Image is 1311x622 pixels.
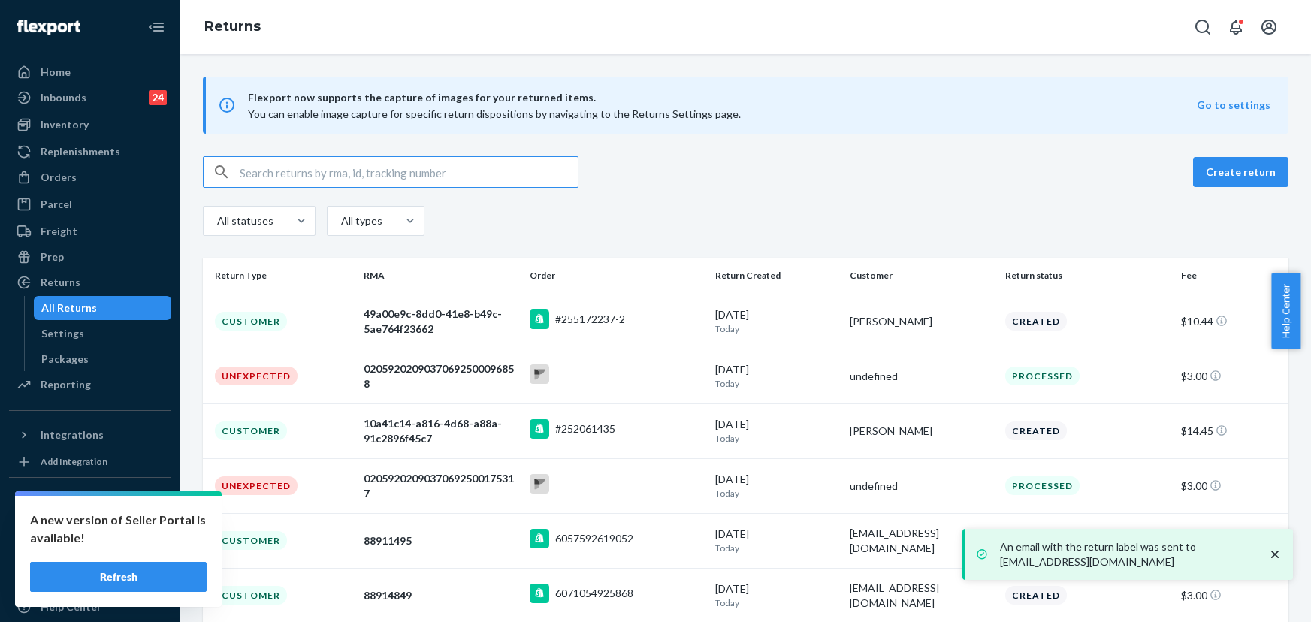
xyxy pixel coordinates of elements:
a: Returns [9,270,171,294]
div: Add Integration [41,455,107,468]
a: Inbounds24 [9,86,171,110]
a: Packages [34,347,172,371]
th: Customer [844,258,998,294]
a: Settings [34,322,172,346]
a: Add Fast Tag [9,520,171,538]
div: 02059202090370692500175317 [364,471,517,501]
div: Reporting [41,377,91,392]
div: [DATE] [715,417,838,445]
div: 49a00e9c-8dd0-41e8-b49c-5ae764f23662 [364,306,517,337]
span: Flexport now supports the capture of images for your returned items. [248,89,1197,107]
p: An email with the return label was sent to [EMAIL_ADDRESS][DOMAIN_NAME] [1000,539,1252,569]
p: Today [715,487,838,500]
div: 6057592619052 [555,531,633,546]
div: Processed [1005,476,1080,495]
div: Home [41,65,71,80]
button: Open Search Box [1188,12,1218,42]
th: Return Type [203,258,358,294]
div: Customer [215,531,287,550]
div: 88911495 [364,533,517,548]
a: Inventory [9,113,171,137]
a: Settings [9,544,171,568]
p: Today [715,432,838,445]
td: $3.00 [1175,458,1288,513]
div: All types [341,213,380,228]
a: Home [9,60,171,84]
button: Open notifications [1221,12,1251,42]
th: Return Created [709,258,844,294]
div: Created [1005,421,1067,440]
div: [DATE] [715,581,838,609]
button: Open account menu [1254,12,1284,42]
div: Settings [41,326,84,341]
a: Returns [204,18,261,35]
div: Freight [41,224,77,239]
p: Today [715,596,838,609]
div: [EMAIL_ADDRESS][DOMAIN_NAME] [850,581,992,611]
div: Prep [41,249,64,264]
a: Orders [9,165,171,189]
div: [PERSON_NAME] [850,424,992,439]
a: Add Integration [9,453,171,471]
p: Today [715,542,838,554]
img: Flexport logo [17,20,80,35]
button: Help Center [1271,273,1300,349]
div: #255172237-2 [555,312,625,327]
th: Return status [999,258,1175,294]
th: Order [524,258,710,294]
td: $3.00 [1175,349,1288,403]
a: Freight [9,219,171,243]
div: undefined [850,369,992,384]
div: Unexpected [215,367,298,385]
div: 24 [149,90,167,105]
p: Today [715,322,838,335]
div: [DATE] [715,527,838,554]
div: [DATE] [715,362,838,390]
span: You can enable image capture for specific return dispositions by navigating to the Returns Settin... [248,107,741,120]
div: [EMAIL_ADDRESS][DOMAIN_NAME] [850,526,992,556]
div: Inbounds [41,90,86,105]
ol: breadcrumbs [192,5,273,49]
td: $14.45 [1175,403,1288,458]
th: RMA [358,258,523,294]
button: Create return [1193,157,1288,187]
div: Customer [215,586,287,605]
div: Packages [41,352,89,367]
a: Help Center [9,595,171,619]
div: [PERSON_NAME] [850,314,992,329]
div: Customer [215,421,287,440]
svg: close toast [1267,547,1282,562]
div: All statuses [217,213,271,228]
div: 02059202090370692500096858 [364,361,517,391]
a: Reporting [9,373,171,397]
a: Talk to Support [9,569,171,593]
a: Replenishments [9,140,171,164]
th: Fee [1175,258,1288,294]
div: Integrations [41,427,104,442]
div: 6071054925868 [555,586,633,601]
div: Processed [1005,367,1080,385]
div: Parcel [41,197,72,212]
div: Inventory [41,117,89,132]
button: Go to settings [1197,98,1270,113]
p: Today [715,377,838,390]
p: A new version of Seller Portal is available! [30,511,207,547]
div: [DATE] [715,472,838,500]
div: #252061435 [555,421,615,436]
div: Created [1005,312,1067,331]
div: Unexpected [215,476,298,495]
button: Fast Tags [9,490,171,514]
a: All Returns [34,296,172,320]
div: undefined [850,479,992,494]
div: 88914849 [364,588,517,603]
div: Created [1005,586,1067,605]
button: Refresh [30,562,207,592]
div: [DATE] [715,307,838,335]
div: 10a41c14-a816-4d68-a88a-91c2896f45c7 [364,416,517,446]
input: Search returns by rma, id, tracking number [240,157,578,187]
td: $6.00 [1175,513,1288,568]
div: Customer [215,312,287,331]
div: Returns [41,275,80,290]
div: Help Center [41,599,101,614]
